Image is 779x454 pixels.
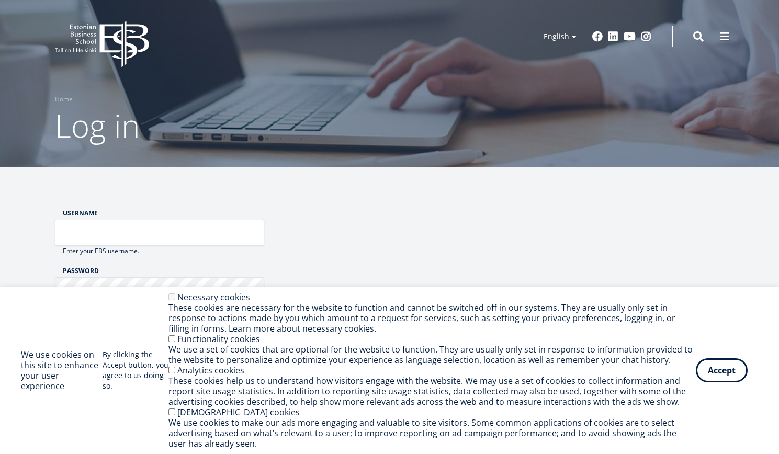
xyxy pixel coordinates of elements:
[608,31,618,42] a: Linkedin
[696,358,748,382] button: Accept
[168,302,696,334] div: These cookies are necessary for the website to function and cannot be switched off in our systems...
[63,209,264,217] label: Username
[168,344,696,365] div: We use a set of cookies that are optional for the website to function. They are usually only set ...
[21,349,103,391] h2: We use cookies on this site to enhance your user experience
[103,349,168,391] p: By clicking the Accept button, you agree to us doing so.
[177,333,260,345] label: Functionality cookies
[641,31,651,42] a: Instagram
[55,94,73,105] a: Home
[168,417,696,449] div: We use cookies to make our ads more engaging and valuable to site visitors. Some common applicati...
[177,365,244,376] label: Analytics cookies
[592,31,603,42] a: Facebook
[168,376,696,407] div: These cookies help us to understand how visitors engage with the website. We may use a set of coo...
[177,291,250,303] label: Necessary cookies
[55,105,725,146] h1: Log in
[55,246,264,256] div: Enter your EBS username.
[624,31,636,42] a: Youtube
[177,406,300,418] label: [DEMOGRAPHIC_DATA] cookies
[63,267,264,275] label: Password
